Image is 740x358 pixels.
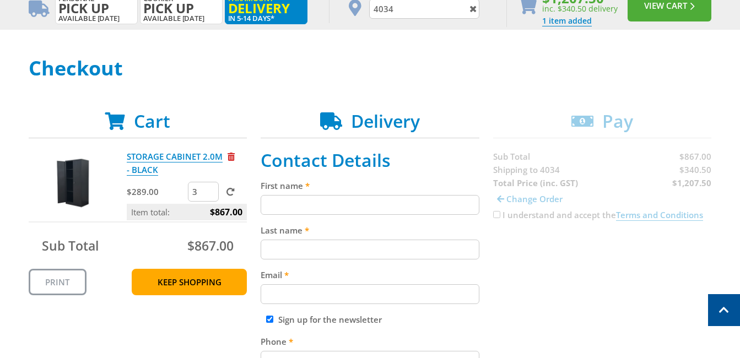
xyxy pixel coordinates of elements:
h1: Checkout [29,57,712,79]
p: Item total: [127,204,247,220]
input: Please enter your first name. [261,195,479,215]
a: Print [29,269,87,295]
input: Please enter your email address. [261,284,479,304]
span: Delivery [228,2,304,14]
label: Email [261,268,479,281]
a: STORAGE CABINET 2.0M - BLACK [127,151,223,176]
img: STORAGE CABINET 2.0M - BLACK [39,150,105,216]
h2: Contact Details [261,150,479,171]
span: Sub Total [42,237,99,254]
span: Delivery [351,109,420,133]
input: Please enter your last name. [261,240,479,259]
span: $867.00 [187,237,234,254]
a: Go to the Checkout page [542,15,592,26]
span: Pick up [143,2,219,14]
span: $867.00 [210,204,242,220]
p: $289.00 [127,185,186,198]
label: Phone [261,335,479,348]
label: Sign up for the newsletter [278,314,382,325]
span: inc. $340.50 delivery [542,3,618,14]
span: Cart [134,109,170,133]
a: Keep Shopping [132,269,247,295]
span: Pick up [58,2,134,14]
label: Last name [261,224,479,237]
label: First name [261,179,479,192]
a: Remove from cart [228,151,235,162]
